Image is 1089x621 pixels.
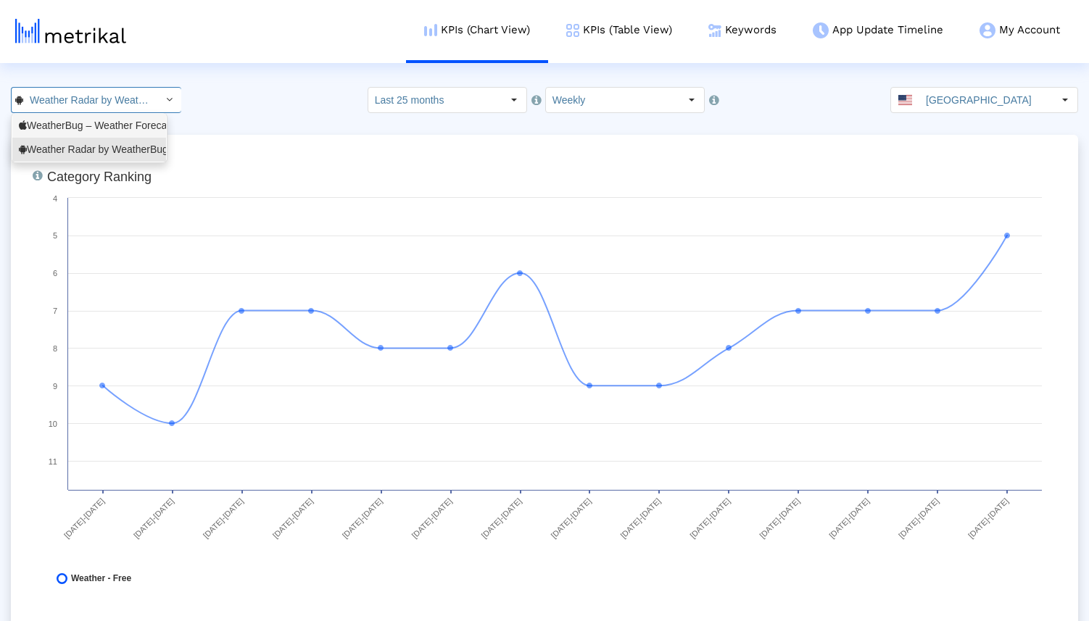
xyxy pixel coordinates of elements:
[618,496,662,540] text: [DATE]-[DATE]
[980,22,995,38] img: my-account-menu-icon.png
[19,119,160,133] div: WeatherBug – Weather Forecast <281940292>
[15,19,126,43] img: metrical-logo-light.png
[813,22,829,38] img: app-update-menu-icon.png
[53,344,57,353] text: 8
[132,496,175,540] text: [DATE]-[DATE]
[53,307,57,315] text: 7
[758,496,801,540] text: [DATE]-[DATE]
[966,496,1010,540] text: [DATE]-[DATE]
[688,496,732,540] text: [DATE]-[DATE]
[157,88,181,112] div: Select
[679,88,704,112] div: Select
[424,24,437,36] img: kpi-chart-menu-icon.png
[53,382,57,391] text: 9
[479,496,523,540] text: [DATE]-[DATE]
[502,88,526,112] div: Select
[897,496,940,540] text: [DATE]-[DATE]
[49,420,57,428] text: 10
[71,573,131,584] span: Weather - Free
[410,496,454,540] text: [DATE]-[DATE]
[53,194,57,203] text: 4
[202,496,245,540] text: [DATE]-[DATE]
[1053,88,1077,112] div: Select
[62,496,106,540] text: [DATE]-[DATE]
[708,24,721,37] img: keywords.png
[53,269,57,278] text: 6
[566,24,579,37] img: kpi-table-menu-icon.png
[49,457,57,466] text: 11
[53,231,57,240] text: 5
[341,496,384,540] text: [DATE]-[DATE]
[19,143,160,157] div: Weather Radar by WeatherBug <[DOMAIN_NAME]>
[827,496,871,540] text: [DATE]-[DATE]
[271,496,315,540] text: [DATE]-[DATE]
[47,170,152,184] tspan: Category Ranking
[549,496,592,540] text: [DATE]-[DATE]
